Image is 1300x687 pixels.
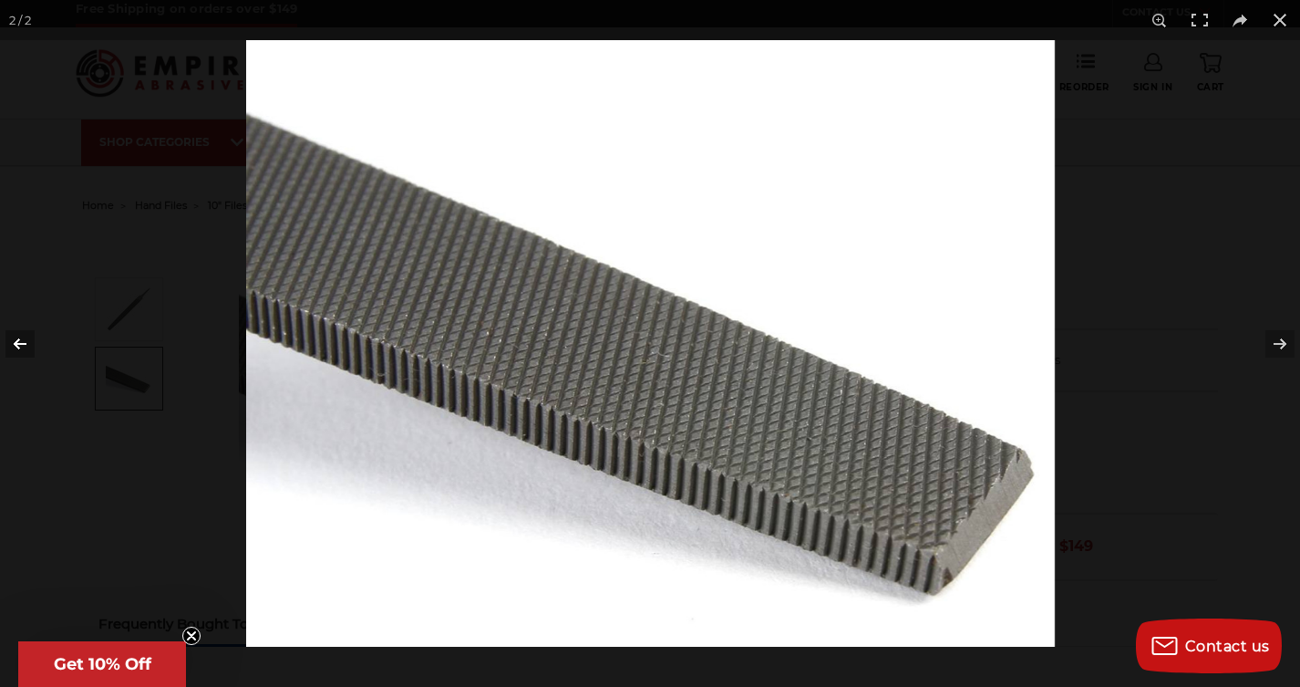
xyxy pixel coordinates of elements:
[1136,619,1282,673] button: Contact us
[54,654,151,674] span: Get 10% Off
[182,627,201,645] button: Close teaser
[18,641,186,687] div: Get 10% OffClose teaser
[1236,298,1300,390] button: Next (arrow right)
[246,40,1055,647] img: Flat_Bastard_File_Double_Cut__31952.1570197421.jpg
[1185,638,1270,655] span: Contact us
